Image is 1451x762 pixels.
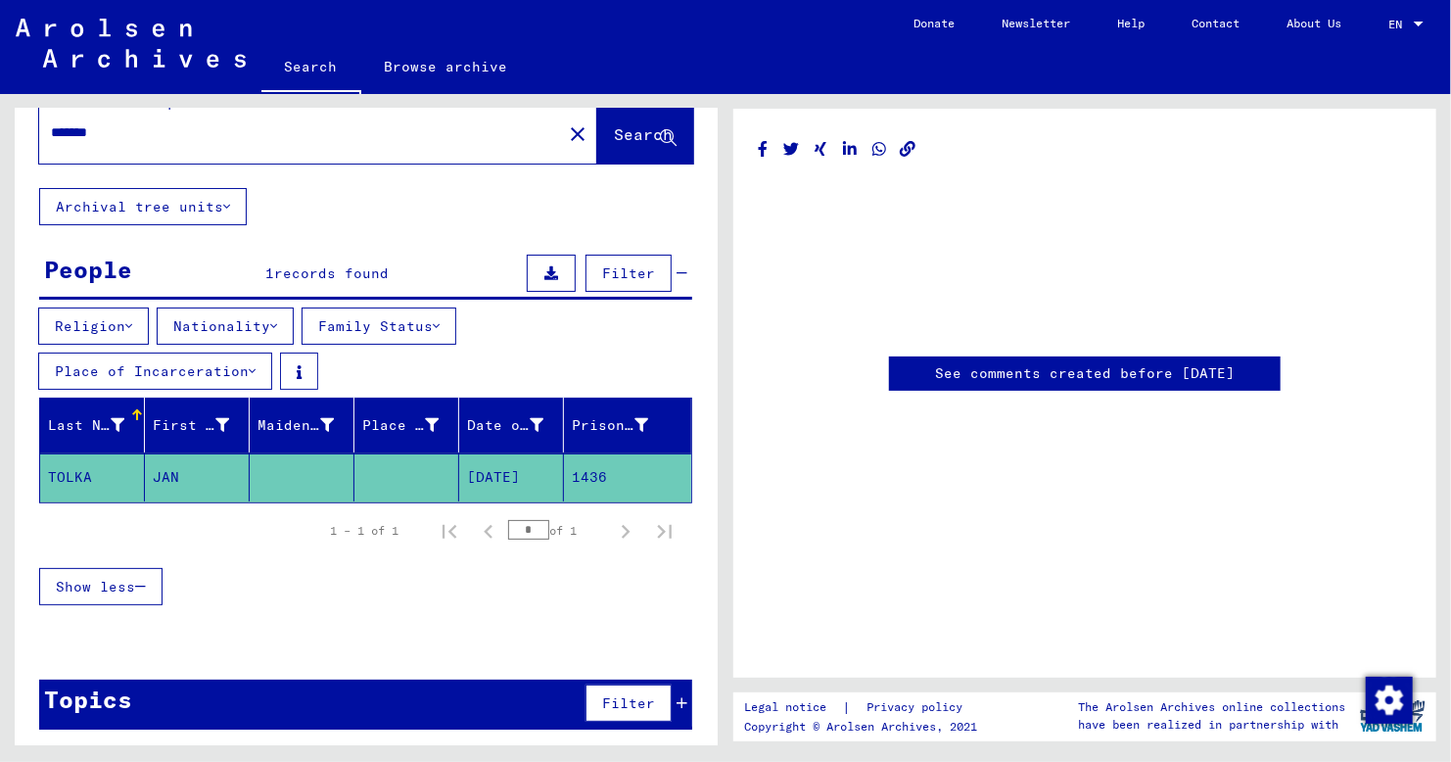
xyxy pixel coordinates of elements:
div: Place of Birth [362,409,463,441]
button: Share on LinkedIn [840,137,861,162]
div: People [44,252,132,287]
mat-cell: 1436 [564,453,691,501]
button: Share on Xing [811,137,831,162]
button: Nationality [157,308,294,345]
div: Date of Birth [467,415,543,436]
button: Place of Incarceration [38,353,272,390]
mat-header-cell: First Name [145,398,250,452]
span: Filter [602,264,655,282]
mat-header-cell: Prisoner # [564,398,691,452]
div: Topics [44,682,132,717]
a: Legal notice [744,697,842,718]
span: EN [1388,18,1410,31]
div: | [744,697,986,718]
mat-header-cell: Maiden Name [250,398,354,452]
button: First page [430,511,469,550]
p: Copyright © Arolsen Archives, 2021 [744,718,986,736]
div: Maiden Name [257,409,358,441]
a: Privacy policy [851,697,986,718]
span: 1 [265,264,274,282]
span: Filter [602,694,655,712]
mat-cell: [DATE] [459,453,564,501]
span: Search [614,124,673,144]
div: Last Name [48,409,149,441]
button: Religion [38,308,149,345]
img: Arolsen_neg.svg [16,19,246,68]
mat-cell: JAN [145,453,250,501]
button: Last page [645,511,684,550]
mat-header-cell: Date of Birth [459,398,564,452]
img: Change consent [1366,677,1413,724]
button: Archival tree units [39,188,247,225]
div: First Name [153,409,254,441]
button: Clear [558,114,597,153]
mat-icon: close [566,122,589,146]
button: Search [597,103,693,164]
p: The Arolsen Archives online collections [1078,698,1345,716]
div: First Name [153,415,229,436]
p: have been realized in partnership with [1078,716,1345,734]
button: Previous page [469,511,508,550]
mat-header-cell: Place of Birth [354,398,459,452]
a: Search [261,43,361,94]
button: Show less [39,568,163,605]
div: Place of Birth [362,415,439,436]
button: Next page [606,511,645,550]
div: Prisoner # [572,409,673,441]
button: Filter [585,255,672,292]
div: of 1 [508,521,606,540]
div: 1 – 1 of 1 [330,522,398,540]
button: Family Status [302,308,456,345]
img: yv_logo.png [1356,691,1429,740]
div: Last Name [48,415,124,436]
span: Show less [56,578,135,595]
a: See comments created before [DATE] [935,363,1235,384]
button: Share on Facebook [753,137,773,162]
button: Share on Twitter [781,137,802,162]
div: Prisoner # [572,415,648,436]
a: Browse archive [361,43,532,90]
button: Copy link [898,137,918,162]
button: Filter [585,685,672,722]
mat-header-cell: Last Name [40,398,145,452]
div: Maiden Name [257,415,334,436]
span: records found [274,264,389,282]
button: Share on WhatsApp [869,137,890,162]
div: Date of Birth [467,409,568,441]
mat-cell: TOLKA [40,453,145,501]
